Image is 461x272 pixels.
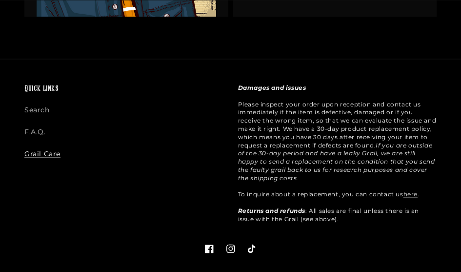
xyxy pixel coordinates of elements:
a: here [403,190,418,198]
p: Please inspect your order upon reception and contact us immediately if the item is defective, dam... [238,84,437,224]
a: Search [24,104,50,121]
em: If you are outside of the 30-day period and have a leaky Grail, we are still happy to send a repl... [238,142,435,182]
strong: Damages and issues [238,84,306,91]
a: F.A.Q. [24,121,46,143]
strong: Returns and refunds [238,207,305,214]
h2: Quick links [24,84,223,94]
a: Grail Care [24,143,60,165]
